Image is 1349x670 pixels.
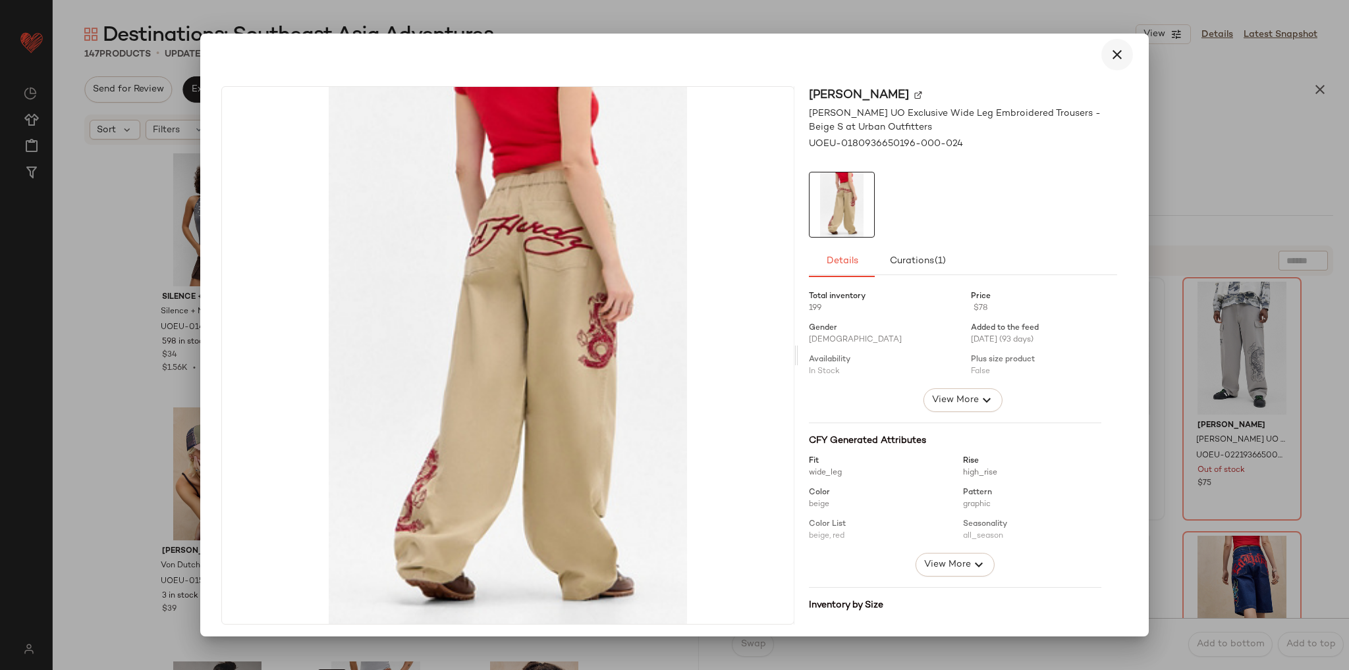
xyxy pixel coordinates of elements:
span: View More [923,557,971,573]
span: View More [931,392,979,408]
span: (1) [934,256,946,267]
button: View More [916,553,995,577]
span: UOEU-0180936650196-000-024 [809,137,963,151]
span: Details [825,256,858,267]
button: View More [923,388,1003,412]
img: svg%3e [914,91,922,99]
span: Curations [889,256,947,267]
img: 0180936650196_024_a2 [222,87,794,624]
div: CFY Generated Attributes [809,434,1101,448]
img: 0180936650196_024_a2 [810,172,874,237]
span: [PERSON_NAME] UO Exclusive Wide Leg Embroidered Trousers - Beige S at Urban Outfitters [809,107,1117,134]
span: [PERSON_NAME] [809,86,909,104]
div: Inventory by Size [809,598,1101,612]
